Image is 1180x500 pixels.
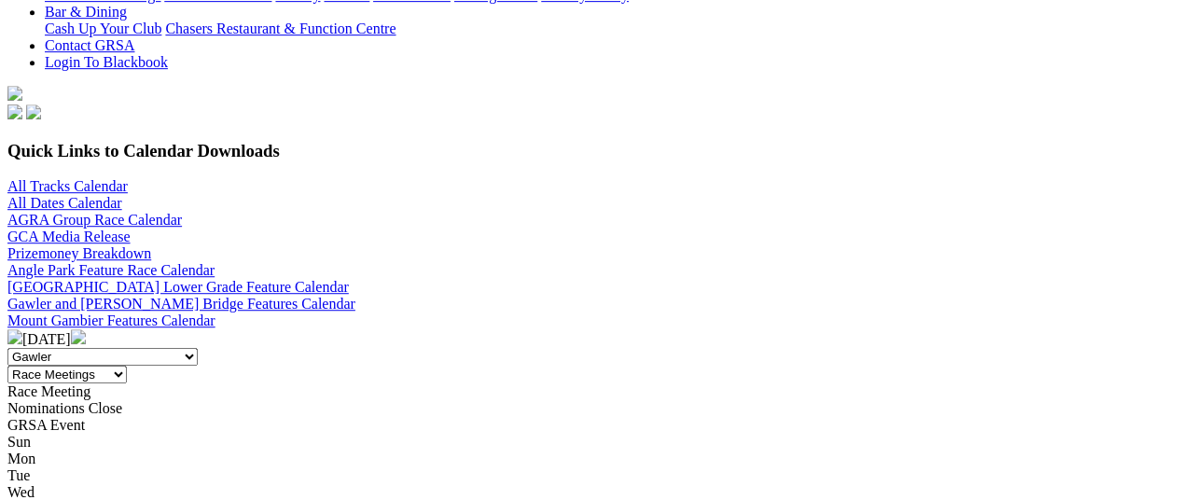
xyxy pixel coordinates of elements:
[7,212,182,228] a: AGRA Group Race Calendar
[7,329,22,344] img: chevron-left-pager-white.svg
[7,178,128,194] a: All Tracks Calendar
[7,400,1173,417] div: Nominations Close
[7,141,1173,161] h3: Quick Links to Calendar Downloads
[165,21,396,36] a: Chasers Restaurant & Function Centre
[45,4,127,20] a: Bar & Dining
[7,262,215,278] a: Angle Park Feature Race Calendar
[7,451,1173,467] div: Mon
[7,279,349,295] a: [GEOGRAPHIC_DATA] Lower Grade Feature Calendar
[45,37,134,53] a: Contact GRSA
[7,229,131,244] a: GCA Media Release
[7,417,1173,434] div: GRSA Event
[7,296,355,312] a: Gawler and [PERSON_NAME] Bridge Features Calendar
[7,86,22,101] img: logo-grsa-white.png
[7,329,1173,348] div: [DATE]
[45,54,168,70] a: Login To Blackbook
[7,312,215,328] a: Mount Gambier Features Calendar
[71,329,86,344] img: chevron-right-pager-white.svg
[7,434,1173,451] div: Sun
[45,21,1173,37] div: Bar & Dining
[7,383,1173,400] div: Race Meeting
[7,245,151,261] a: Prizemoney Breakdown
[7,195,122,211] a: All Dates Calendar
[7,104,22,119] img: facebook.svg
[45,21,161,36] a: Cash Up Your Club
[26,104,41,119] img: twitter.svg
[7,467,1173,484] div: Tue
